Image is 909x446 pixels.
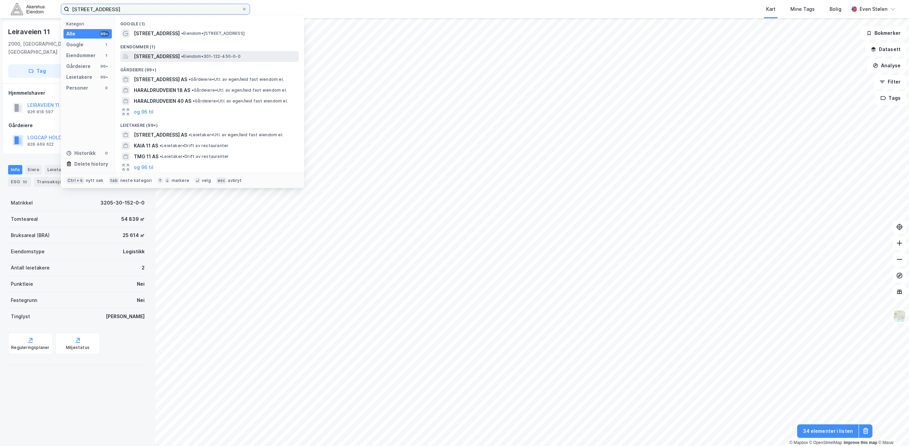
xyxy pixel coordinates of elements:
[172,178,189,183] div: markere
[11,199,33,207] div: Matrikkel
[104,42,109,47] div: 1
[189,132,191,137] span: •
[189,77,191,82] span: •
[830,5,841,13] div: Bolig
[193,98,288,104] span: Gårdeiere • Utl. av egen/leid fast eiendom el.
[875,414,909,446] iframe: Chat Widget
[137,296,145,304] div: Nei
[11,296,37,304] div: Festegrunn
[809,440,842,445] a: OpenStreetMap
[189,77,284,82] span: Gårdeiere • Utl. av egen/leid fast eiendom el.
[192,88,194,93] span: •
[115,62,304,74] div: Gårdeiere (99+)
[8,165,22,174] div: Info
[66,62,91,70] div: Gårdeiere
[120,178,152,183] div: neste kategori
[11,3,45,15] img: akershus-eiendom-logo.9091f326c980b4bce74ccdd9f866810c.svg
[142,264,145,272] div: 2
[181,54,241,59] span: Eiendom • 301-122-450-0-0
[100,199,145,207] div: 3205-30-152-0-0
[100,31,109,37] div: 99+
[25,165,42,174] div: Eiere
[27,142,54,147] div: 828 469 622
[134,163,153,171] button: og 96 til
[66,84,88,92] div: Personer
[192,88,287,93] span: Gårdeiere • Utl. av egen/leid fast eiendom el.
[8,121,147,130] div: Gårdeiere
[66,41,83,49] div: Google
[875,91,906,105] button: Tags
[104,85,109,91] div: 0
[11,264,50,272] div: Antall leietakere
[228,178,242,183] div: avbryt
[160,154,229,159] span: Leietaker • Drift av restauranter
[66,177,84,184] div: Ctrl + k
[8,40,110,56] div: 2000, [GEOGRAPHIC_DATA], [GEOGRAPHIC_DATA]
[8,89,147,97] div: Hjemmelshaver
[789,440,808,445] a: Mapbox
[134,152,158,161] span: TMG 11 AS
[159,143,162,148] span: •
[134,75,187,84] span: [STREET_ADDRESS] AS
[66,51,96,60] div: Eiendommer
[860,5,887,13] div: Even Stølen
[867,59,906,72] button: Analyse
[11,312,30,321] div: Tinglyst
[875,414,909,446] div: Kontrollprogram for chat
[104,53,109,58] div: 1
[104,150,109,156] div: 0
[109,177,119,184] div: tab
[11,280,33,288] div: Punktleie
[181,54,183,59] span: •
[874,75,906,89] button: Filter
[861,26,906,40] button: Bokmerker
[181,31,183,36] span: •
[121,215,145,223] div: 54 839 ㎡
[766,5,776,13] div: Kart
[27,109,53,115] div: 926 818 597
[8,64,66,78] button: Tag
[202,178,211,183] div: velg
[86,178,104,183] div: nytt søk
[216,177,227,184] div: esc
[100,74,109,80] div: 99+
[193,98,195,103] span: •
[134,86,190,94] span: HARALDRUDVEIEN 18 AS
[69,4,242,14] input: Søk på adresse, matrikkel, gårdeiere, leietakere eller personer
[34,177,80,187] div: Transaksjoner
[66,21,112,26] div: Kategori
[11,231,50,239] div: Bruksareal (BRA)
[181,31,245,36] span: Eiendom • [STREET_ADDRESS]
[115,16,304,28] div: Google (1)
[115,117,304,130] div: Leietakere (99+)
[790,5,815,13] div: Mine Tags
[11,248,45,256] div: Eiendomstype
[66,30,75,38] div: Alle
[865,43,906,56] button: Datasett
[137,280,145,288] div: Nei
[66,149,96,157] div: Historikk
[189,132,283,138] span: Leietaker • Utl. av egen/leid fast eiendom el.
[106,312,145,321] div: [PERSON_NAME]
[893,310,906,323] img: Z
[134,52,180,61] span: [STREET_ADDRESS]
[45,165,82,174] div: Leietakere
[123,248,145,256] div: Logistikk
[8,26,51,37] div: Leiraveien 11
[844,440,877,445] a: Improve this map
[115,39,304,51] div: Eiendommer (1)
[11,345,49,350] div: Reguleringsplaner
[134,108,153,116] button: og 96 til
[21,179,28,185] div: 10
[74,160,108,168] div: Delete history
[123,231,145,239] div: 25 614 ㎡
[8,177,31,187] div: ESG
[134,29,180,38] span: [STREET_ADDRESS]
[66,345,90,350] div: Miljøstatus
[160,154,162,159] span: •
[134,142,158,150] span: KAIA 11 AS
[100,64,109,69] div: 99+
[797,424,859,438] button: 34 elementer i listen
[11,215,38,223] div: Tomteareal
[134,131,187,139] span: [STREET_ADDRESS] AS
